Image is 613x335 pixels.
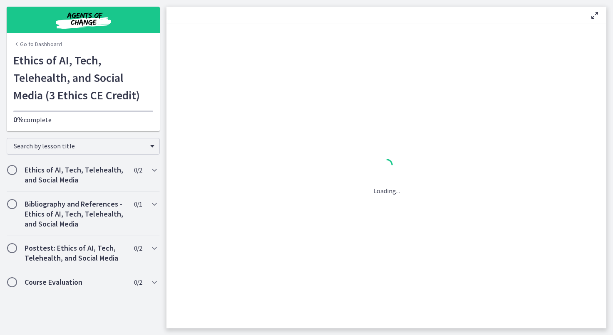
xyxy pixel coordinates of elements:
div: Search by lesson title [7,138,160,155]
p: Loading... [373,186,400,196]
span: 0 / 2 [134,277,142,287]
a: Go to Dashboard [13,40,62,48]
h2: Ethics of AI, Tech, Telehealth, and Social Media [25,165,126,185]
span: Search by lesson title [14,142,146,150]
h2: Bibliography and References - Ethics of AI, Tech, Telehealth, and Social Media [25,199,126,229]
div: 1 [373,157,400,176]
img: Agents of Change Social Work Test Prep [33,10,133,30]
h2: Course Evaluation [25,277,126,287]
h1: Ethics of AI, Tech, Telehealth, and Social Media (3 Ethics CE Credit) [13,52,153,104]
span: 0 / 1 [134,199,142,209]
h2: Posttest: Ethics of AI, Tech, Telehealth, and Social Media [25,243,126,263]
span: 0% [13,115,24,124]
span: 0 / 2 [134,243,142,253]
p: complete [13,115,153,125]
span: 0 / 2 [134,165,142,175]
